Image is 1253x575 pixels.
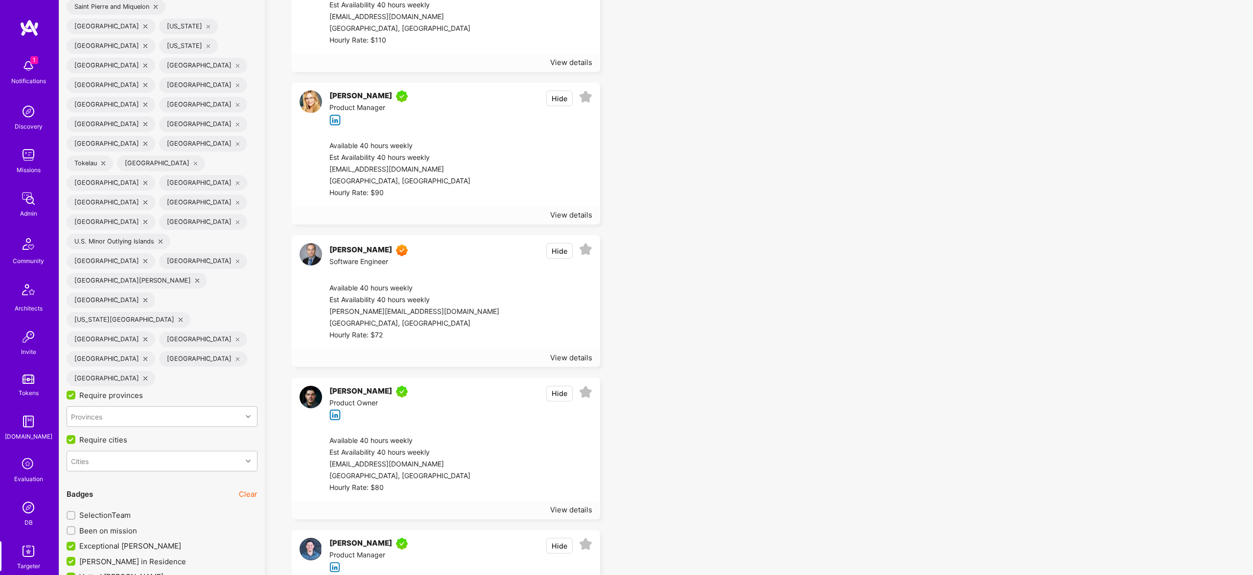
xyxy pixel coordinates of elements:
[236,200,240,204] i: icon Close
[396,386,408,398] img: A.Teamer in Residence
[19,455,38,474] i: icon SelectionTeam
[236,142,240,146] i: icon Close
[20,208,37,219] div: Admin
[329,562,341,573] i: icon linkedIn
[329,102,412,114] div: Product Manager
[67,253,155,269] div: [GEOGRAPHIC_DATA]
[71,456,89,466] div: Cities
[67,155,113,171] div: Tokelau
[19,145,38,165] img: teamwork
[67,312,190,328] div: [US_STATE][GEOGRAPHIC_DATA]
[236,103,240,107] i: icon Close
[13,256,44,266] div: Community
[329,386,392,398] div: [PERSON_NAME]
[79,541,181,551] span: Exceptional [PERSON_NAME]
[79,435,127,445] span: Require cities
[546,90,573,106] button: Hide
[159,136,248,152] div: [GEOGRAPHIC_DATA]
[329,409,341,420] i: icon linkedIn
[101,161,105,165] i: icon Close
[246,459,251,464] i: icon Chevron
[154,5,158,9] i: icon Close
[300,90,322,113] img: User Avatar
[329,538,392,550] div: [PERSON_NAME]
[236,357,240,361] i: icon Close
[300,243,322,265] img: User Avatar
[143,122,147,126] i: icon Close
[329,318,499,330] div: [GEOGRAPHIC_DATA], [GEOGRAPHIC_DATA]
[159,58,248,73] div: [GEOGRAPHIC_DATA]
[19,498,38,517] img: Admin Search
[143,337,147,341] i: icon Close
[329,294,499,306] div: Est Availability 40 hours weekly
[329,459,470,470] div: [EMAIL_ADDRESS][DOMAIN_NAME]
[329,244,392,256] div: [PERSON_NAME]
[67,234,170,249] div: U.S. Minor Outlying Islands
[79,556,186,567] span: [PERSON_NAME] in Residence
[195,279,199,283] i: icon Close
[239,489,257,499] button: Clear
[67,136,155,152] div: [GEOGRAPHIC_DATA]
[300,538,322,573] a: User Avatar
[300,243,322,268] a: User Avatar
[159,19,218,34] div: [US_STATE]
[143,376,147,380] i: icon Close
[21,347,36,357] div: Invite
[67,489,93,499] div: Badges
[67,77,155,93] div: [GEOGRAPHIC_DATA]
[143,24,147,28] i: icon Close
[546,386,573,401] button: Hide
[159,240,162,243] i: icon Close
[159,77,248,93] div: [GEOGRAPHIC_DATA]
[143,44,147,48] i: icon Close
[143,83,147,87] i: icon Close
[30,56,38,64] span: 1
[179,318,183,322] i: icon Close
[300,386,322,408] img: User Avatar
[579,386,592,399] i: icon EmptyStar
[67,273,207,288] div: [GEOGRAPHIC_DATA][PERSON_NAME]
[19,56,38,76] img: bell
[17,232,40,256] img: Community
[67,97,155,112] div: [GEOGRAPHIC_DATA]
[396,538,408,550] img: A.Teamer in Residence
[300,386,322,420] a: User Avatar
[329,23,470,35] div: [GEOGRAPHIC_DATA], [GEOGRAPHIC_DATA]
[207,24,210,28] i: icon Close
[159,175,248,191] div: [GEOGRAPHIC_DATA]
[143,200,147,204] i: icon Close
[79,390,143,400] span: Require provinces
[20,19,39,37] img: logo
[550,210,592,220] div: View details
[159,351,248,367] div: [GEOGRAPHIC_DATA]
[117,155,206,171] div: [GEOGRAPHIC_DATA]
[19,102,38,121] img: discovery
[14,474,43,484] div: Evaluation
[579,243,592,256] i: icon EmptyStar
[17,280,40,303] img: Architects
[67,332,155,347] div: [GEOGRAPHIC_DATA]
[329,114,341,126] i: icon linkedIn
[194,161,198,165] i: icon Close
[79,510,131,520] span: SelectionTeam
[19,327,38,347] img: Invite
[329,90,392,102] div: [PERSON_NAME]
[159,116,248,132] div: [GEOGRAPHIC_DATA]
[550,505,592,515] div: View details
[143,103,147,107] i: icon Close
[24,517,33,528] div: DB
[143,142,147,146] i: icon Close
[329,35,470,46] div: Hourly Rate: $110
[67,292,155,308] div: [GEOGRAPHIC_DATA]
[300,538,322,560] img: User Avatar
[159,214,248,230] div: [GEOGRAPHIC_DATA]
[236,220,240,224] i: icon Close
[246,414,251,419] i: icon Chevron
[329,306,499,318] div: [PERSON_NAME][EMAIL_ADDRESS][DOMAIN_NAME]
[329,482,470,494] div: Hourly Rate: $80
[79,526,137,536] span: Been on mission
[329,164,470,176] div: [EMAIL_ADDRESS][DOMAIN_NAME]
[236,259,240,263] i: icon Close
[329,283,499,294] div: Available 40 hours weekly
[300,90,322,125] a: User Avatar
